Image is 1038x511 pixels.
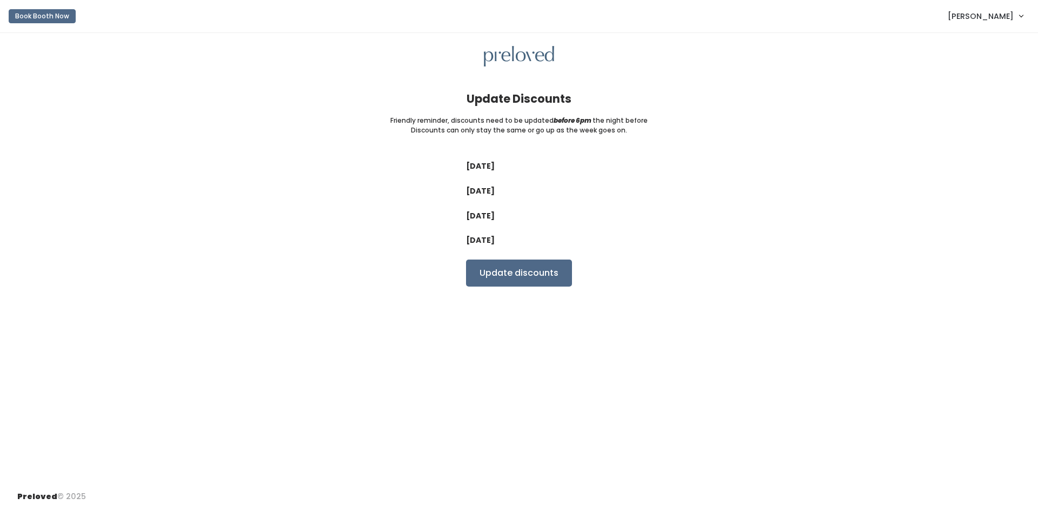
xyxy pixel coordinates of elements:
a: [PERSON_NAME] [937,4,1034,28]
small: Discounts can only stay the same or go up as the week goes on. [411,125,627,135]
input: Update discounts [466,260,572,287]
label: [DATE] [466,185,495,197]
button: Book Booth Now [9,9,76,23]
span: [PERSON_NAME] [948,10,1014,22]
i: before 6pm [554,116,591,125]
img: preloved logo [484,46,554,67]
label: [DATE] [466,235,495,246]
label: [DATE] [466,210,495,222]
small: Friendly reminder, discounts need to be updated the night before [390,116,648,125]
h4: Update Discounts [467,92,571,105]
span: Preloved [17,491,57,502]
div: © 2025 [17,482,86,502]
label: [DATE] [466,161,495,172]
a: Book Booth Now [9,4,76,28]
